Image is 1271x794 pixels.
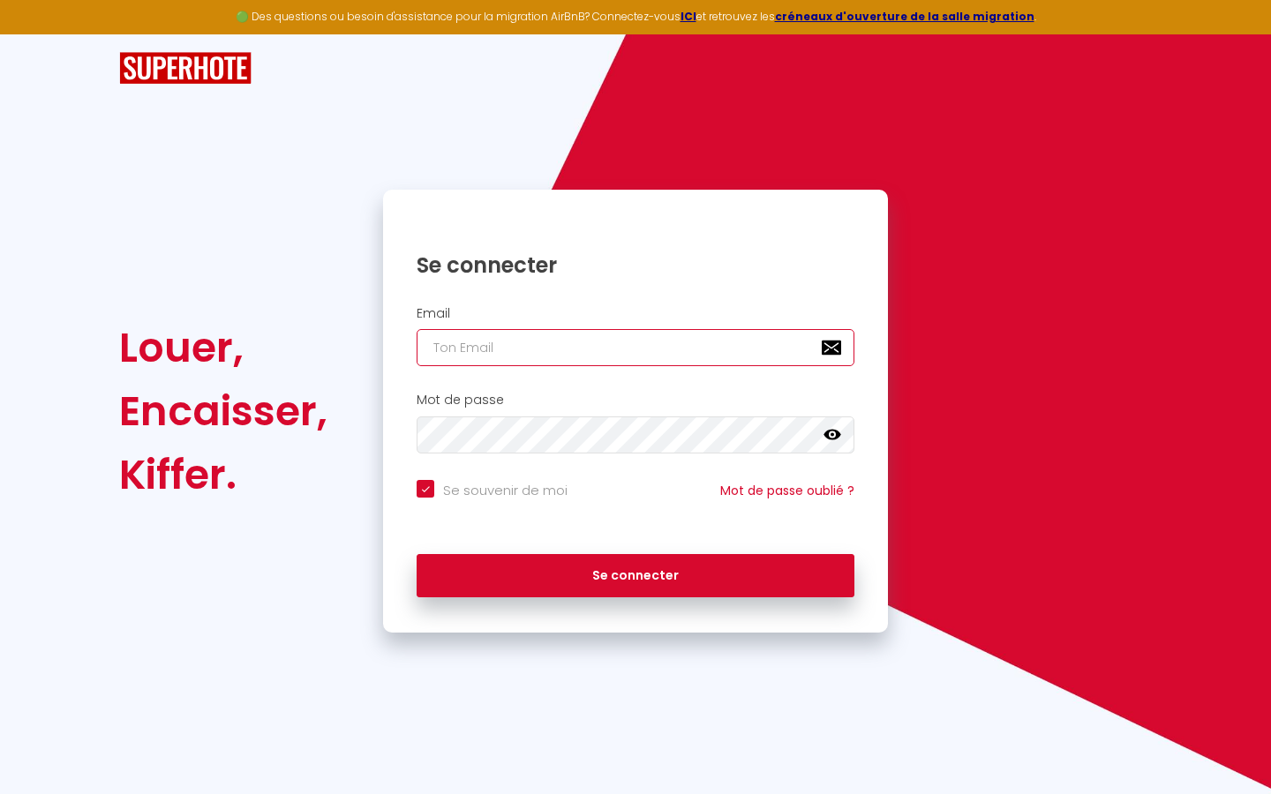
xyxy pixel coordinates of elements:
[417,554,854,598] button: Se connecter
[417,251,854,279] h1: Se connecter
[119,316,327,379] div: Louer,
[119,379,327,443] div: Encaisser,
[775,9,1034,24] a: créneaux d'ouverture de la salle migration
[417,393,854,408] h2: Mot de passe
[119,52,252,85] img: SuperHote logo
[681,9,696,24] a: ICI
[119,443,327,506] div: Kiffer.
[417,329,854,366] input: Ton Email
[14,7,67,60] button: Ouvrir le widget de chat LiveChat
[417,306,854,321] h2: Email
[720,482,854,499] a: Mot de passe oublié ?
